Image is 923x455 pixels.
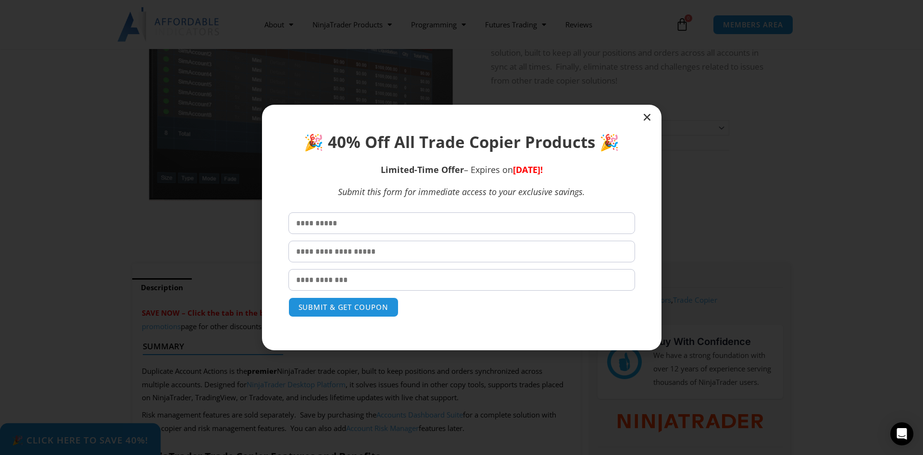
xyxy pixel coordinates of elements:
a: Close [642,112,652,122]
strong: Limited-Time Offer [381,164,464,175]
div: Open Intercom Messenger [890,422,913,445]
button: SUBMIT & GET COUPON [288,297,399,317]
p: – Expires on [288,163,635,176]
h1: 🎉 40% Off All Trade Copier Products 🎉 [288,131,635,153]
em: Submit this form for immediate access to your exclusive savings. [338,186,585,197]
span: [DATE]! [513,164,543,175]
